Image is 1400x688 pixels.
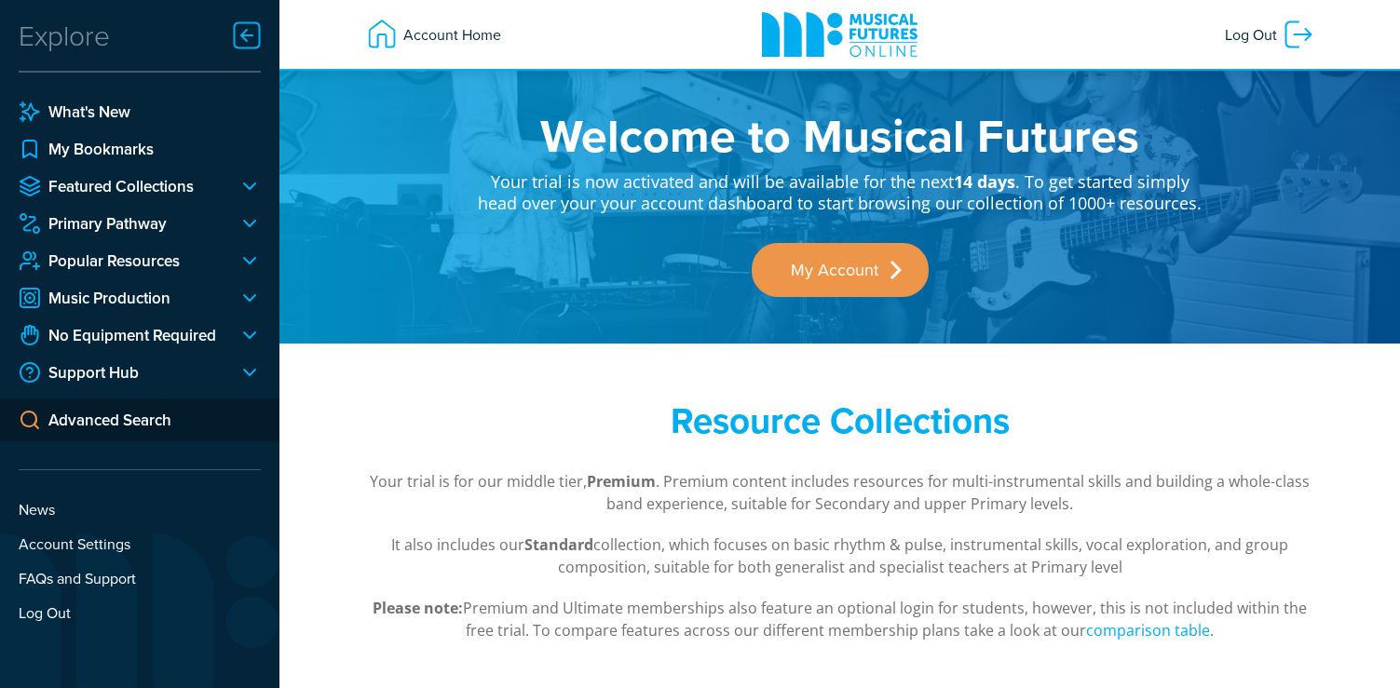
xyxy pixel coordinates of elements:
[524,534,593,555] strong: Standard
[399,18,501,51] span: Account Home
[587,471,656,492] strong: Premium
[1216,8,1325,61] a: Log Out
[954,170,1015,193] strong: 14 days
[19,175,224,197] a: Featured Collections
[1086,620,1210,641] a: comparison table
[477,158,1203,215] p: Your trial is now activated and will be available for the next . To get started simply head over ...
[19,601,261,624] a: Log Out
[356,8,510,61] a: Account Home
[477,112,1203,158] h1: Welcome to Musical Futures
[19,567,261,589] a: FAQs and Support
[752,243,929,297] a: My Account
[365,533,1315,578] p: It also includes our collection, which focuses on basic rhythm & pulse, instrumental skills, voca...
[477,399,1203,442] h2: Resource Collections
[19,361,224,384] a: Support Hub
[19,212,224,235] a: Primary Pathway
[19,17,110,54] div: Explore
[19,138,261,160] a: My Bookmarks
[373,598,463,618] strong: Please note:
[365,470,1315,515] p: Your trial is for our middle tier, . Premium content includes resources for multi-instrumental sk...
[1225,18,1282,51] span: Log Out
[19,324,224,346] a: No Equipment Required
[19,498,261,520] a: News
[19,250,224,272] a: Popular Resources
[19,101,261,123] a: What's New
[365,597,1315,641] p: Premium and Ultimate memberships also feature an optional login for students, however, this is no...
[19,533,261,555] a: Account Settings
[19,287,224,309] a: Music Production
